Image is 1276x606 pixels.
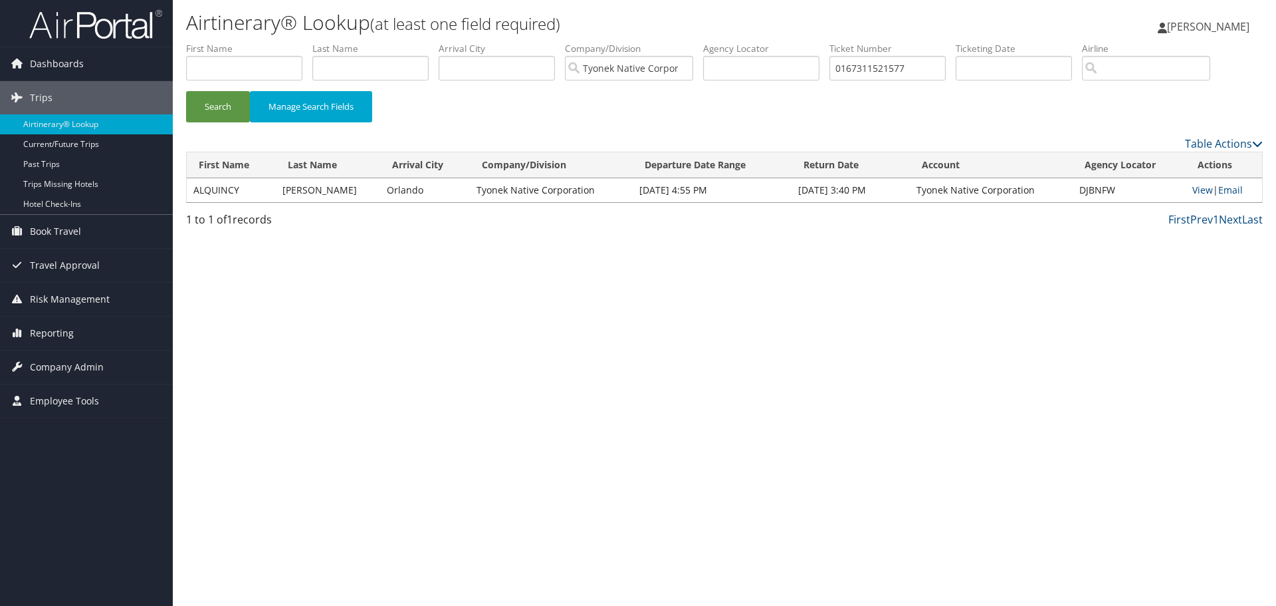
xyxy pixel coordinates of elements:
[1168,212,1190,227] a: First
[30,215,81,248] span: Book Travel
[276,178,381,202] td: [PERSON_NAME]
[910,152,1073,178] th: Account: activate to sort column ascending
[30,351,104,384] span: Company Admin
[633,178,792,202] td: [DATE] 4:55 PM
[1213,212,1219,227] a: 1
[380,152,470,178] th: Arrival City: activate to sort column ascending
[30,47,84,80] span: Dashboards
[380,178,470,202] td: Orlando
[1158,7,1263,47] a: [PERSON_NAME]
[276,152,381,178] th: Last Name: activate to sort column ascending
[829,42,956,55] label: Ticket Number
[30,317,74,350] span: Reporting
[1082,42,1220,55] label: Airline
[186,9,904,37] h1: Airtinerary® Lookup
[312,42,439,55] label: Last Name
[1185,136,1263,151] a: Table Actions
[633,152,792,178] th: Departure Date Range: activate to sort column ascending
[565,42,703,55] label: Company/Division
[792,178,910,202] td: [DATE] 3:40 PM
[703,42,829,55] label: Agency Locator
[956,42,1082,55] label: Ticketing Date
[1190,212,1213,227] a: Prev
[250,91,372,122] button: Manage Search Fields
[370,13,560,35] small: (at least one field required)
[1186,178,1262,202] td: |
[30,249,100,282] span: Travel Approval
[186,42,312,55] label: First Name
[29,9,162,40] img: airportal-logo.png
[186,91,250,122] button: Search
[186,212,441,234] div: 1 to 1 of records
[1186,152,1262,178] th: Actions
[910,178,1073,202] td: Tyonek Native Corporation
[1219,212,1242,227] a: Next
[187,152,276,178] th: First Name: activate to sort column ascending
[470,152,633,178] th: Company/Division
[187,178,276,202] td: ALQUINCY
[470,178,633,202] td: Tyonek Native Corporation
[1218,184,1243,196] a: Email
[1073,178,1186,202] td: DJBNFW
[792,152,910,178] th: Return Date: activate to sort column ascending
[227,212,233,227] span: 1
[439,42,565,55] label: Arrival City
[1073,152,1186,178] th: Agency Locator: activate to sort column ascending
[1242,212,1263,227] a: Last
[30,384,99,418] span: Employee Tools
[1192,184,1213,196] a: View
[30,283,110,316] span: Risk Management
[1167,19,1249,34] span: [PERSON_NAME]
[30,81,53,114] span: Trips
